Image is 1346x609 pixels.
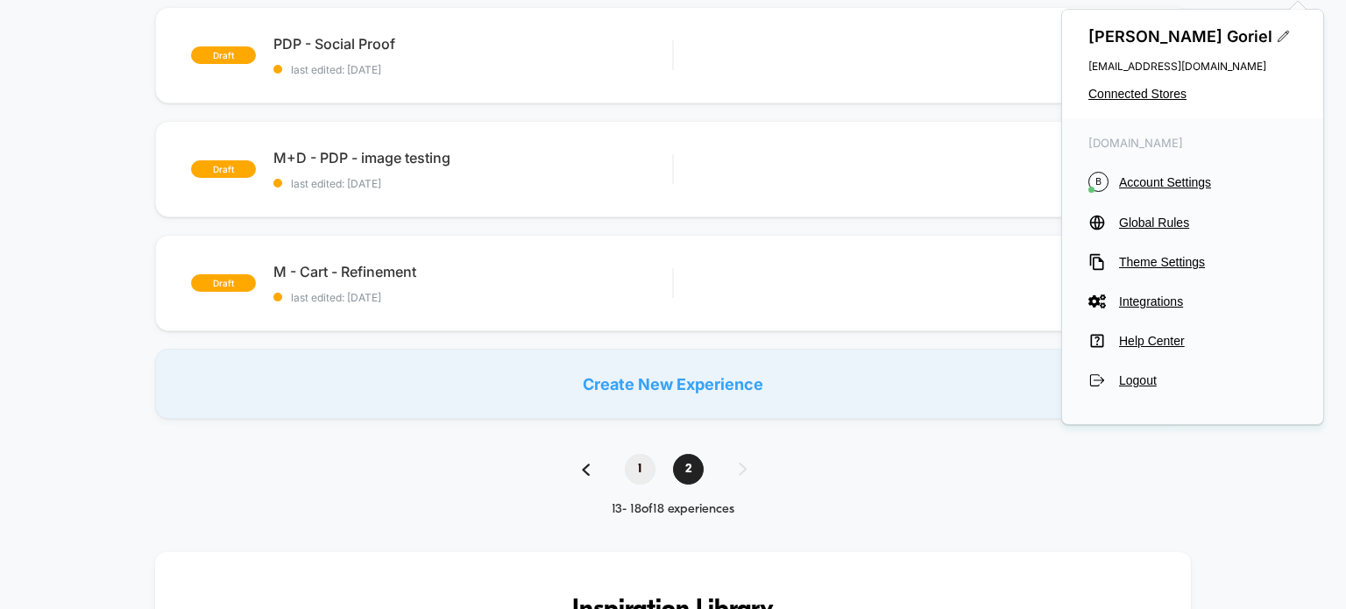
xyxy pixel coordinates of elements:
span: M+D - PDP - image testing [273,149,673,166]
span: last edited: [DATE] [273,177,673,190]
button: Logout [1088,372,1297,389]
img: pagination back [582,464,590,476]
button: BAccount Settings [1088,172,1297,192]
span: Integrations [1119,294,1297,308]
span: Logout [1119,373,1297,387]
span: 1 [625,454,655,485]
span: draft [191,46,256,64]
span: PDP - Social Proof [273,35,673,53]
button: Global Rules [1088,214,1297,231]
span: 2 [673,454,704,485]
span: Account Settings [1119,175,1297,189]
button: Help Center [1088,332,1297,350]
span: Help Center [1119,334,1297,348]
i: B [1088,172,1109,192]
span: [PERSON_NAME] Goriel [1088,27,1297,46]
span: draft [191,160,256,178]
span: draft [191,274,256,292]
span: [EMAIL_ADDRESS][DOMAIN_NAME] [1088,60,1297,73]
button: Connected Stores [1088,87,1297,101]
button: Theme Settings [1088,253,1297,271]
button: Integrations [1088,293,1297,310]
span: last edited: [DATE] [273,291,673,304]
span: [DOMAIN_NAME] [1088,136,1297,150]
span: Theme Settings [1119,255,1297,269]
span: last edited: [DATE] [273,63,673,76]
div: Create New Experience [155,349,1192,419]
div: 13 - 18 of 18 experiences [564,502,782,517]
span: M - Cart - Refinement [273,263,673,280]
span: Global Rules [1119,216,1297,230]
